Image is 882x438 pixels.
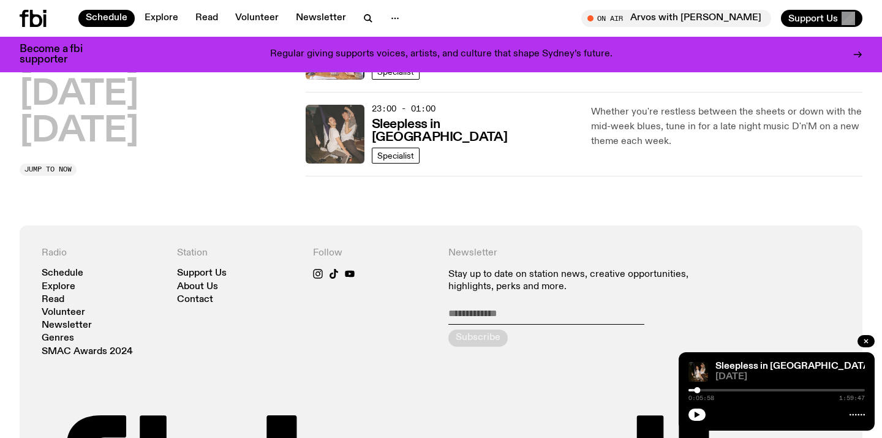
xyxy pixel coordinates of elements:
[42,347,133,357] a: SMAC Awards 2024
[591,105,862,149] p: Whether you're restless between the sheets or down with the mid-week blues, tune in for a late ni...
[20,78,138,112] button: [DATE]
[839,395,865,401] span: 1:59:47
[448,247,705,259] h4: Newsletter
[42,269,83,278] a: Schedule
[715,361,873,371] a: Sleepless in [GEOGRAPHIC_DATA]
[42,247,162,259] h4: Radio
[42,334,74,343] a: Genres
[288,10,353,27] a: Newsletter
[372,148,420,164] a: Specialist
[372,116,577,144] a: Sleepless in [GEOGRAPHIC_DATA]
[177,269,227,278] a: Support Us
[372,118,577,144] h3: Sleepless in [GEOGRAPHIC_DATA]
[688,395,714,401] span: 0:05:58
[270,49,612,60] p: Regular giving supports voices, artists, and culture that shape Sydney’s future.
[177,295,213,304] a: Contact
[20,44,98,65] h3: Become a fbi supporter
[313,247,434,259] h4: Follow
[448,330,508,347] button: Subscribe
[42,282,75,292] a: Explore
[372,103,435,115] span: 23:00 - 01:00
[78,10,135,27] a: Schedule
[20,164,77,176] button: Jump to now
[715,372,865,382] span: [DATE]
[42,295,64,304] a: Read
[688,362,708,382] img: Marcus Whale is on the left, bent to his knees and arching back with a gleeful look his face He i...
[377,151,414,160] span: Specialist
[42,321,92,330] a: Newsletter
[781,10,862,27] button: Support Us
[177,247,298,259] h4: Station
[448,269,705,292] p: Stay up to date on station news, creative opportunities, highlights, perks and more.
[137,10,186,27] a: Explore
[228,10,286,27] a: Volunteer
[24,166,72,173] span: Jump to now
[581,10,771,27] button: On AirArvos with [PERSON_NAME]
[188,10,225,27] a: Read
[306,105,364,164] img: Marcus Whale is on the left, bent to his knees and arching back with a gleeful look his face He i...
[788,13,838,24] span: Support Us
[20,115,138,149] button: [DATE]
[177,282,218,292] a: About Us
[42,308,85,317] a: Volunteer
